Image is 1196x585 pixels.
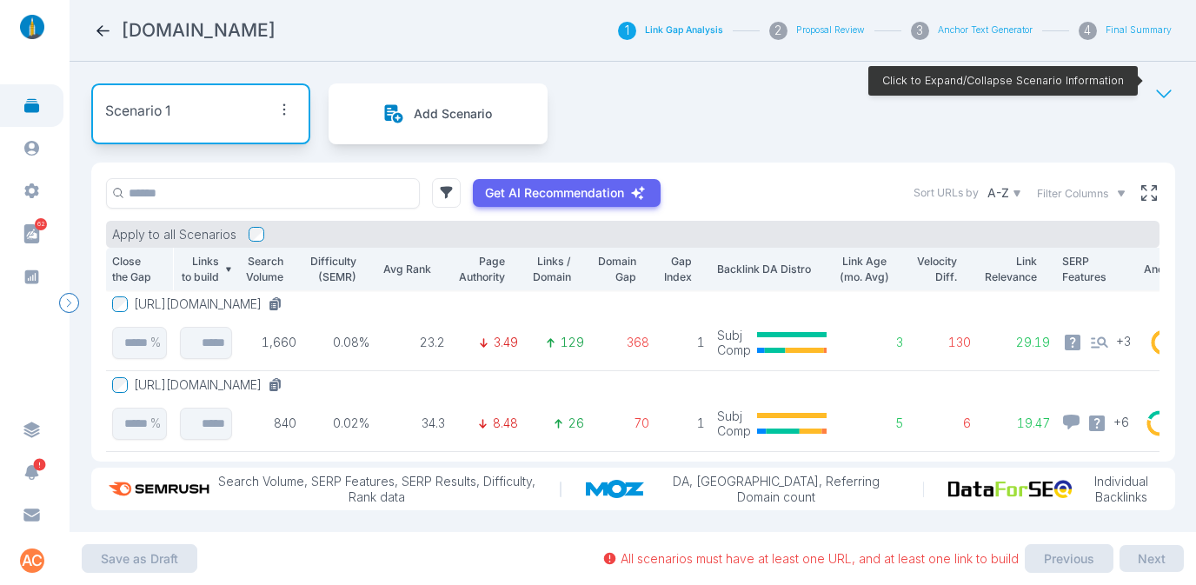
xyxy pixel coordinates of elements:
p: 368 [596,335,650,350]
button: Next [1120,545,1184,573]
p: Domain Gap [596,254,637,284]
div: 3 [911,22,929,40]
span: + 6 [1113,413,1129,429]
p: 840 [243,415,296,431]
p: Subj [717,409,751,424]
p: Search Volume [243,254,283,284]
button: Anchor Text Generator [938,24,1033,37]
p: Add Scenario [414,106,492,122]
p: 19.47 [983,415,1051,431]
p: Gap Index [661,254,692,284]
h2: PowerSchool.com [122,18,276,43]
p: Click to Expand/Collapse Scenario Information [882,73,1124,89]
p: % [150,335,161,350]
p: 6 [915,415,971,431]
button: Previous [1025,544,1113,574]
p: 26 [568,415,584,431]
p: Comp [717,423,751,439]
label: Sort URLs by [914,185,979,201]
p: SERP Features [1062,254,1132,284]
span: 62 [35,218,47,230]
p: Comp [717,342,751,358]
p: Links to build [179,254,219,284]
button: Save as Draft [82,544,197,574]
button: Proposal Review [796,24,865,37]
button: Add Scenario [383,103,492,125]
img: data_for_seo_logo.e5120ddb.png [948,480,1080,498]
p: Get AI Recommendation [485,185,624,201]
p: 23.2 [382,335,445,350]
p: A-Z [987,185,1009,201]
p: 0.08% [309,335,370,350]
div: 4 [1079,22,1097,40]
p: 129 [561,335,584,350]
p: Link Age (mo. Avg) [839,254,890,284]
p: 3 [839,335,904,350]
p: Scenario 1 [105,101,170,123]
span: + 3 [1116,332,1131,349]
p: 3.49 [494,335,518,350]
button: Final Summary [1106,24,1172,37]
p: 0.02% [309,415,370,431]
img: semrush_logo.573af308.png [103,474,218,504]
p: Avg Rank [382,262,431,277]
button: [URL][DOMAIN_NAME] [134,296,289,312]
button: A-Z [985,183,1025,204]
p: Search Volume, SERP Features, SERP Results, Difficulty, Rank data [217,474,535,504]
p: Close the Gap [112,254,154,284]
p: 70 [596,415,650,431]
p: Difficulty (SEMR) [309,254,356,284]
p: Velocity Diff. [915,254,957,284]
p: 1 [661,335,705,350]
p: % [150,415,161,431]
p: Individual Backlinks [1080,474,1162,504]
span: Filter Columns [1037,186,1108,202]
div: 1 [618,22,636,40]
p: 5 [839,415,904,431]
button: Filter Columns [1037,186,1126,202]
p: All scenarios must have at least one URL, and at least one link to build [621,551,1019,567]
p: Subj [717,328,751,343]
p: Link Relevance [983,254,1037,284]
p: 1 [661,415,705,431]
img: linklaunch_small.2ae18699.png [14,15,50,39]
p: 34.3 [382,415,445,431]
button: [URL][DOMAIN_NAME] [134,377,289,393]
p: 1,660 [243,335,296,350]
button: Link Gap Analysis [645,24,723,37]
p: DA, [GEOGRAPHIC_DATA], Referring Domain count [654,474,899,504]
p: Apply to all Scenarios [112,227,236,243]
p: 29.19 [983,335,1051,350]
button: Get AI Recommendation [473,179,661,207]
p: Links / Domain [530,254,571,284]
img: moz_logo.a3998d80.png [586,480,654,498]
p: Backlink DA Distro [717,262,827,277]
p: 130 [915,335,971,350]
p: 8.48 [493,415,518,431]
p: Page Authority [457,254,505,284]
div: 2 [769,22,787,40]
